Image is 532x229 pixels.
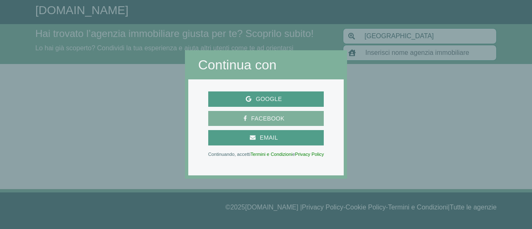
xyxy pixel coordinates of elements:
[208,130,324,145] button: Email
[208,91,324,107] button: Google
[247,113,288,124] span: Facebook
[251,152,293,157] a: Termini e Condizioni
[208,152,324,156] p: Continuando, accetti e
[251,94,286,104] span: Google
[198,57,334,73] h2: Continua con
[256,133,282,143] span: Email
[208,111,324,126] button: Facebook
[295,152,324,157] a: Privacy Policy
